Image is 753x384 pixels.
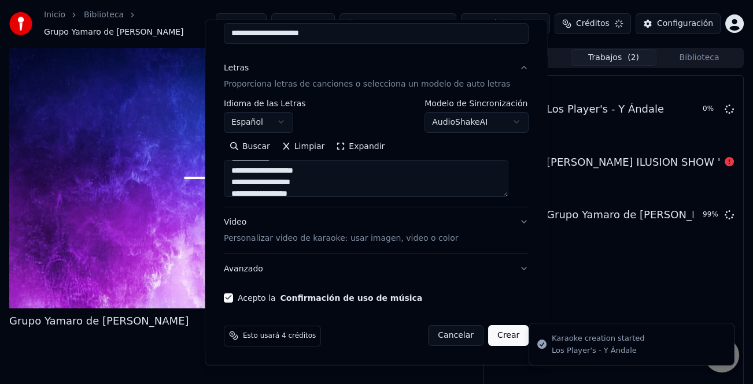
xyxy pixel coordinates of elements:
[224,253,529,284] button: Avanzado
[280,293,423,301] button: Acepto la
[224,232,458,244] p: Personalizar video de karaoke: usar imagen, video o color
[488,325,529,346] button: Crear
[224,78,510,90] p: Proporciona letras de canciones o selecciona un modelo de auto letras
[238,293,422,301] label: Acepto la
[224,62,249,73] div: Letras
[224,99,306,107] label: Idioma de las Letras
[276,137,330,155] button: Limpiar
[224,207,529,253] button: VideoPersonalizar video de karaoke: usar imagen, video o color
[425,99,529,107] label: Modelo de Sincronización
[224,216,458,244] div: Video
[331,137,391,155] button: Expandir
[224,137,276,155] button: Buscar
[243,331,316,340] span: Esto usará 4 créditos
[224,53,529,99] button: LetrasProporciona letras de canciones o selecciona un modelo de auto letras
[224,99,529,206] div: LetrasProporciona letras de canciones o selecciona un modelo de auto letras
[429,325,484,346] button: Cancelar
